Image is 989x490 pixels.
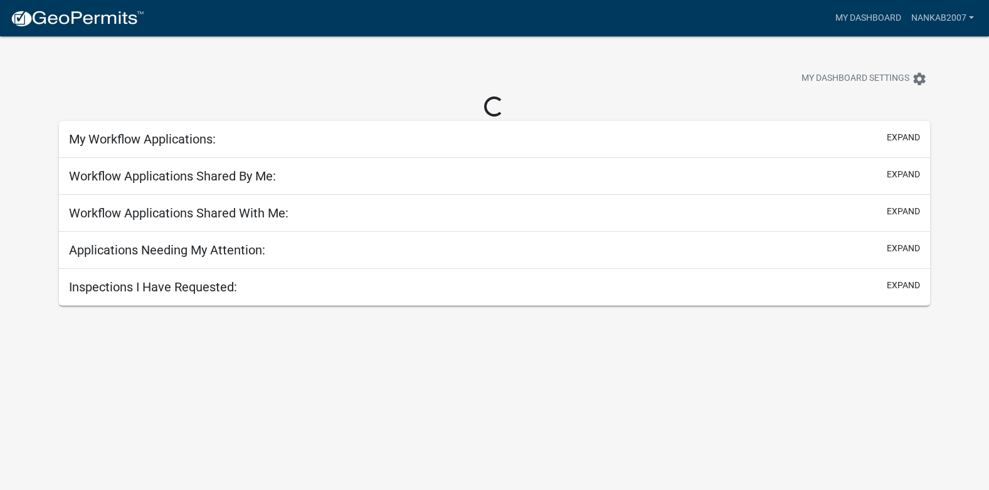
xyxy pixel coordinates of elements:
[69,279,237,295] h5: Inspections I Have Requested:
[912,71,927,86] i: settings
[801,71,909,86] span: My Dashboard Settings
[69,206,288,221] h5: Workflow Applications Shared With Me:
[830,6,906,30] a: My Dashboard
[69,132,216,147] h5: My Workflow Applications:
[887,168,920,181] button: expand
[887,205,920,218] button: expand
[887,131,920,144] button: expand
[791,66,937,91] button: My Dashboard Settingssettings
[906,6,979,30] a: nankab2007
[69,242,265,258] h5: Applications Needing My Attention:
[887,242,920,255] button: expand
[69,169,276,184] h5: Workflow Applications Shared By Me:
[887,279,920,292] button: expand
